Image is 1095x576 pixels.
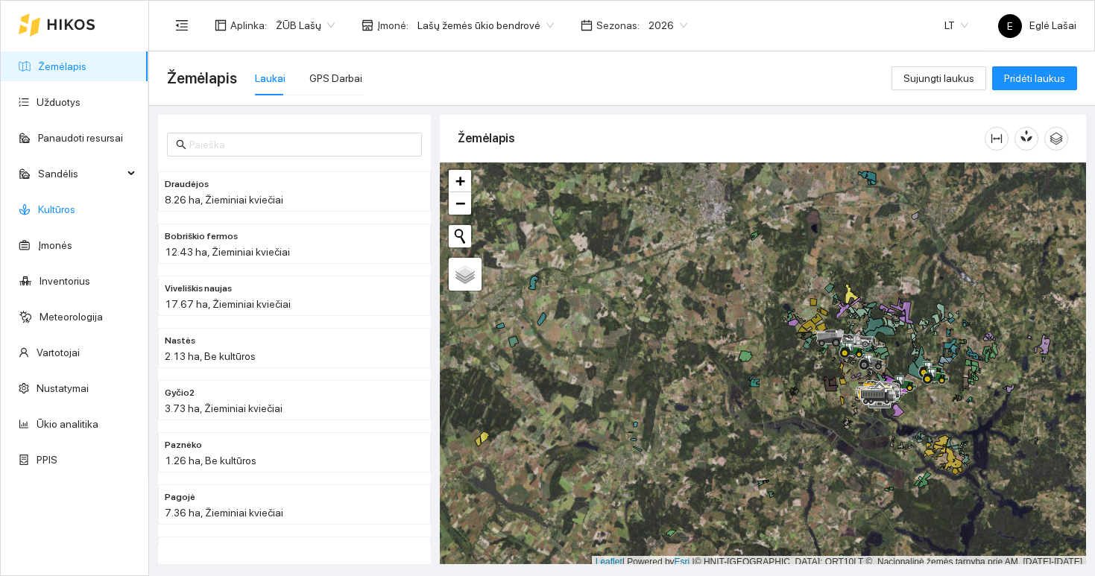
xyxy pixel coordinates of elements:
a: Panaudoti resursai [38,132,123,144]
span: Sezonas : [596,17,640,34]
span: Bobriškio fermos [165,230,238,244]
a: Sujungti laukus [892,72,986,84]
span: Sandėlis [38,159,123,189]
a: Zoom out [449,192,471,215]
span: 17.67 ha, Žieminiai kviečiai [165,298,291,310]
button: Initiate a new search [449,225,471,247]
span: calendar [581,19,593,31]
span: Nastės [165,334,195,348]
span: layout [215,19,227,31]
span: E [1007,14,1013,38]
span: Įmonė : [377,17,408,34]
span: Sujungti laukus [903,70,974,86]
span: Aplinka : [230,17,267,34]
span: Lašų žemės ūkio bendrovė [417,14,554,37]
a: Ūkio analitika [37,418,98,430]
span: Viveliškis naujas [165,282,232,296]
a: Inventorius [40,275,90,287]
span: Pridėti laukus [1004,70,1065,86]
span: Draudėjos [165,177,209,192]
a: Layers [449,258,482,291]
button: menu-fold [167,10,197,40]
a: Zoom in [449,170,471,192]
a: Vartotojai [37,346,80,358]
a: Esri [675,557,690,567]
span: Pagojė [165,490,195,504]
span: Garuolienės prie Matuko [165,542,268,557]
div: Laukai [255,70,285,86]
div: Žemėlapis [458,117,985,159]
a: Meteorologija [40,311,103,323]
div: GPS Darbai [309,70,362,86]
button: Sujungti laukus [892,66,986,90]
span: LT [944,14,968,37]
span: Gyčio2 [165,386,195,400]
input: Paieška [189,136,413,153]
button: Pridėti laukus [992,66,1077,90]
span: 3.73 ha, Žieminiai kviečiai [165,402,283,414]
span: + [455,171,465,190]
span: | [692,557,695,567]
a: Kultūros [38,203,75,215]
span: Žemėlapis [167,66,237,90]
span: 2026 [649,14,687,37]
a: Pridėti laukus [992,72,1077,84]
span: − [455,194,465,212]
a: Žemėlapis [38,60,86,72]
a: PPIS [37,454,57,466]
span: menu-fold [175,19,189,32]
span: ŽŪB Lašų [276,14,335,37]
a: Leaflet [596,557,622,567]
span: 8.26 ha, Žieminiai kviečiai [165,194,283,206]
button: column-width [985,127,1009,151]
div: | Powered by © HNIT-[GEOGRAPHIC_DATA]; ORT10LT ©, Nacionalinė žemės tarnyba prie AM, [DATE]-[DATE] [592,556,1086,569]
span: 1.26 ha, Be kultūros [165,455,256,466]
a: Nustatymai [37,382,89,394]
span: search [176,139,186,150]
span: Eglė Lašai [998,19,1076,31]
span: Paznėko [165,438,202,452]
span: shop [362,19,373,31]
a: Įmonės [38,239,72,251]
span: 12.43 ha, Žieminiai kviečiai [165,246,290,258]
a: Užduotys [37,96,81,108]
span: column-width [985,133,1008,145]
span: 7.36 ha, Žieminiai kviečiai [165,507,283,519]
span: 2.13 ha, Be kultūros [165,350,256,362]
